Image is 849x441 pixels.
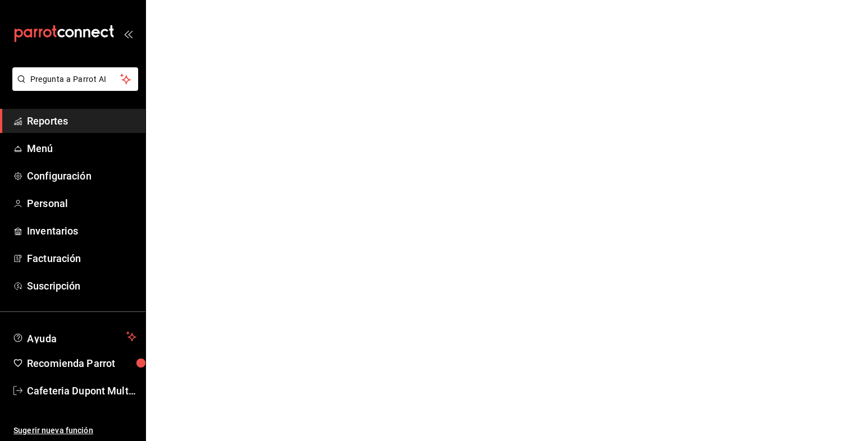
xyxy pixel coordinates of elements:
button: Pregunta a Parrot AI [12,67,138,91]
span: Pregunta a Parrot AI [30,73,121,85]
span: Recomienda Parrot [27,356,136,371]
a: Pregunta a Parrot AI [8,81,138,93]
span: Inventarios [27,223,136,238]
span: Ayuda [27,330,122,343]
span: Cafeteria Dupont Multiuser [27,383,136,398]
span: Suscripción [27,278,136,293]
span: Sugerir nueva función [13,425,136,437]
span: Configuración [27,168,136,183]
span: Reportes [27,113,136,128]
span: Personal [27,196,136,211]
button: open_drawer_menu [124,29,133,38]
span: Facturación [27,251,136,266]
span: Menú [27,141,136,156]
